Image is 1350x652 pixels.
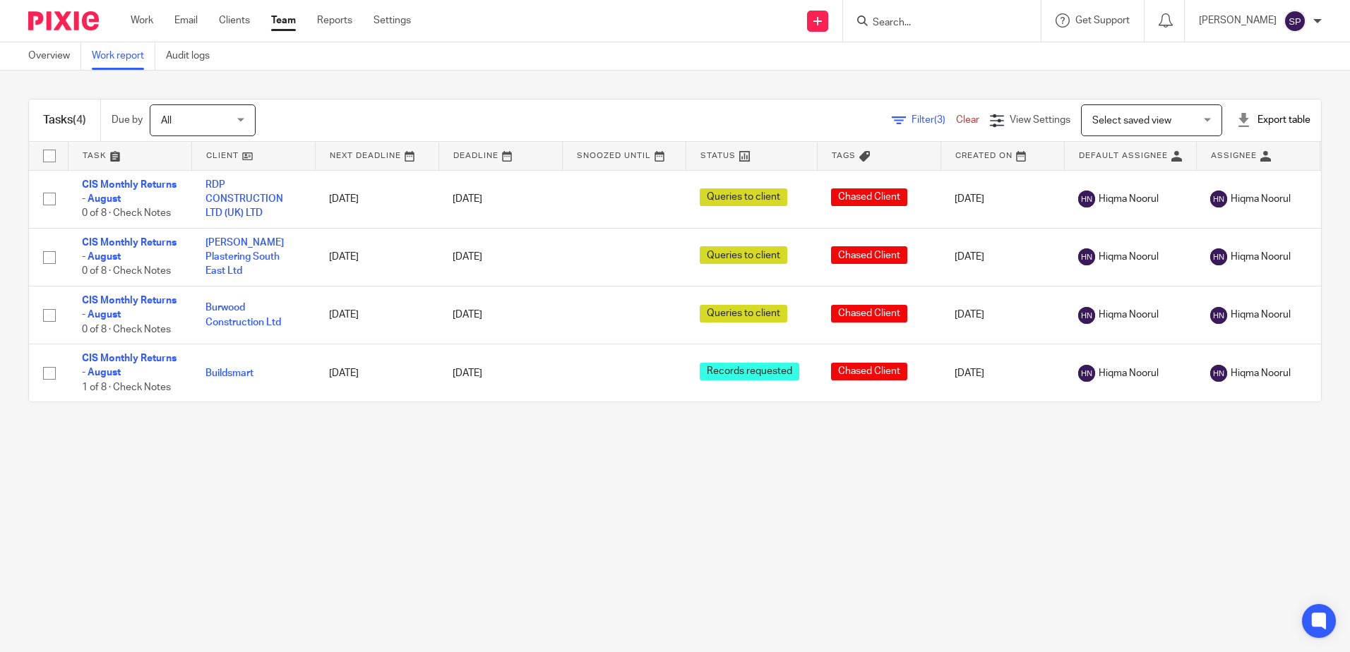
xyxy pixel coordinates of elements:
a: CIS Monthly Returns - August [82,238,177,262]
span: Queries to client [700,246,787,264]
td: [DATE] [315,344,438,402]
td: [DATE] [940,228,1064,286]
span: Hiqma Noorul [1231,366,1291,380]
td: [DATE] [940,344,1064,402]
a: Work [131,13,153,28]
a: Work report [92,42,155,70]
a: [PERSON_NAME] Plastering South East Ltd [205,238,284,277]
span: Hiqma Noorul [1231,192,1291,206]
span: Hiqma Noorul [1231,308,1291,322]
span: 1 of 8 · Check Notes [82,382,171,392]
a: Settings [374,13,411,28]
span: Chased Client [831,246,907,264]
span: Chased Client [831,363,907,380]
div: Export table [1236,113,1310,127]
a: Clients [219,13,250,28]
a: CIS Monthly Returns - August [82,354,177,378]
div: [DATE] [453,308,548,322]
span: 0 of 8 · Check Notes [82,208,171,218]
span: All [161,116,172,126]
span: Chased Client [831,188,907,206]
td: [DATE] [315,170,438,228]
span: Get Support [1075,16,1130,25]
span: Chased Client [831,305,907,322]
span: 0 of 8 · Check Notes [82,325,171,334]
td: [DATE] [315,286,438,344]
span: 0 of 8 · Check Notes [82,267,171,277]
a: Overview [28,42,81,70]
img: svg%3E [1284,10,1306,32]
h1: Tasks [43,113,86,128]
span: Queries to client [700,305,787,322]
td: [DATE] [940,286,1064,344]
td: [DATE] [315,228,438,286]
img: Pixie [28,11,99,30]
a: Reports [317,13,352,28]
span: Filter [912,115,956,125]
span: Select saved view [1092,116,1171,126]
span: Tags [832,152,856,159]
a: Buildsmart [205,368,253,378]
img: svg%3E [1078,248,1095,265]
span: View Settings [1010,115,1070,125]
img: svg%3E [1078,365,1095,382]
a: CIS Monthly Returns - August [82,180,177,204]
img: svg%3E [1210,248,1227,265]
img: svg%3E [1210,365,1227,382]
span: (4) [73,114,86,126]
span: Hiqma Noorul [1099,192,1159,206]
input: Search [871,17,998,30]
div: [DATE] [453,250,548,264]
a: Email [174,13,198,28]
a: Audit logs [166,42,220,70]
div: [DATE] [453,366,548,380]
a: RDP CONSTRUCTION LTD (UK) LTD [205,180,283,219]
a: Burwood Construction Ltd [205,303,281,327]
span: Hiqma Noorul [1099,366,1159,380]
span: Records requested [700,363,799,380]
span: Hiqma Noorul [1099,250,1159,264]
span: Hiqma Noorul [1099,308,1159,322]
img: svg%3E [1078,307,1095,324]
td: [DATE] [940,170,1064,228]
p: [PERSON_NAME] [1199,13,1277,28]
span: (3) [934,115,945,125]
span: Hiqma Noorul [1231,250,1291,264]
img: svg%3E [1078,191,1095,207]
a: Clear [956,115,979,125]
img: svg%3E [1210,307,1227,324]
span: Queries to client [700,188,787,206]
img: svg%3E [1210,191,1227,207]
div: [DATE] [453,192,548,206]
p: Due by [112,113,143,127]
a: CIS Monthly Returns - August [82,296,177,320]
a: Team [271,13,296,28]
